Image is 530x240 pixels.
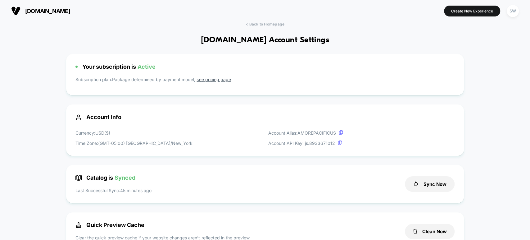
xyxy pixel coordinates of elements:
span: Catalog is [75,174,135,181]
p: Currency: USD ( $ ) [75,130,193,136]
span: < Back to Homepage [246,22,284,26]
button: Clean Now [405,224,455,239]
h1: [DOMAIN_NAME] Account Settings [201,36,329,45]
button: SW [505,5,521,17]
span: Your subscription is [82,63,156,70]
p: Account API Key: js. 8933671012 [268,140,343,146]
span: Quick Preview Cache [75,222,144,228]
a: see pricing page [197,77,231,82]
p: Account Alias: AMOREPACIFICUS [268,130,343,136]
span: Synced [115,174,135,181]
button: Sync Now [405,176,455,192]
span: Active [138,63,156,70]
p: Last Successful Sync: 45 minutes ago [75,187,152,194]
p: Subscription plan: Package determined by payment model, [75,76,454,86]
p: Time Zone: (GMT-05:00) [GEOGRAPHIC_DATA]/New_York [75,140,193,146]
button: Create New Experience [444,6,500,16]
img: Visually logo [11,6,20,16]
div: SW [507,5,519,17]
span: [DOMAIN_NAME] [25,8,70,14]
button: [DOMAIN_NAME] [9,6,72,16]
span: Account Info [75,114,454,120]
